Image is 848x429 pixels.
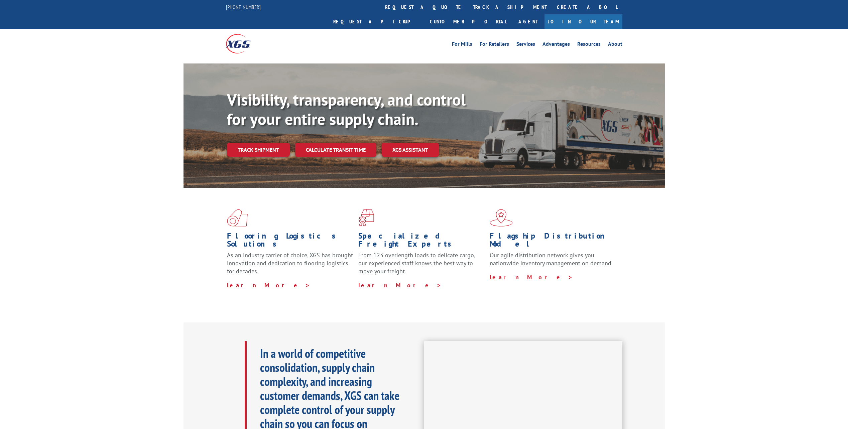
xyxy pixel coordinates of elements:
[490,232,616,251] h1: Flagship Distribution Model
[358,232,485,251] h1: Specialized Freight Experts
[542,41,570,49] a: Advantages
[227,251,353,275] span: As an industry carrier of choice, XGS has brought innovation and dedication to flooring logistics...
[425,14,512,29] a: Customer Portal
[516,41,535,49] a: Services
[358,251,485,281] p: From 123 overlength loads to delicate cargo, our experienced staff knows the best way to move you...
[226,4,261,10] a: [PHONE_NUMBER]
[608,41,622,49] a: About
[295,143,376,157] a: Calculate transit time
[358,281,442,289] a: Learn More >
[227,281,310,289] a: Learn More >
[480,41,509,49] a: For Retailers
[490,209,513,227] img: xgs-icon-flagship-distribution-model-red
[227,89,466,129] b: Visibility, transparency, and control for your entire supply chain.
[512,14,544,29] a: Agent
[227,232,353,251] h1: Flooring Logistics Solutions
[358,209,374,227] img: xgs-icon-focused-on-flooring-red
[452,41,472,49] a: For Mills
[490,251,613,267] span: Our agile distribution network gives you nationwide inventory management on demand.
[577,41,601,49] a: Resources
[544,14,622,29] a: Join Our Team
[382,143,439,157] a: XGS ASSISTANT
[490,273,573,281] a: Learn More >
[328,14,425,29] a: Request a pickup
[227,143,290,157] a: Track shipment
[227,209,248,227] img: xgs-icon-total-supply-chain-intelligence-red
